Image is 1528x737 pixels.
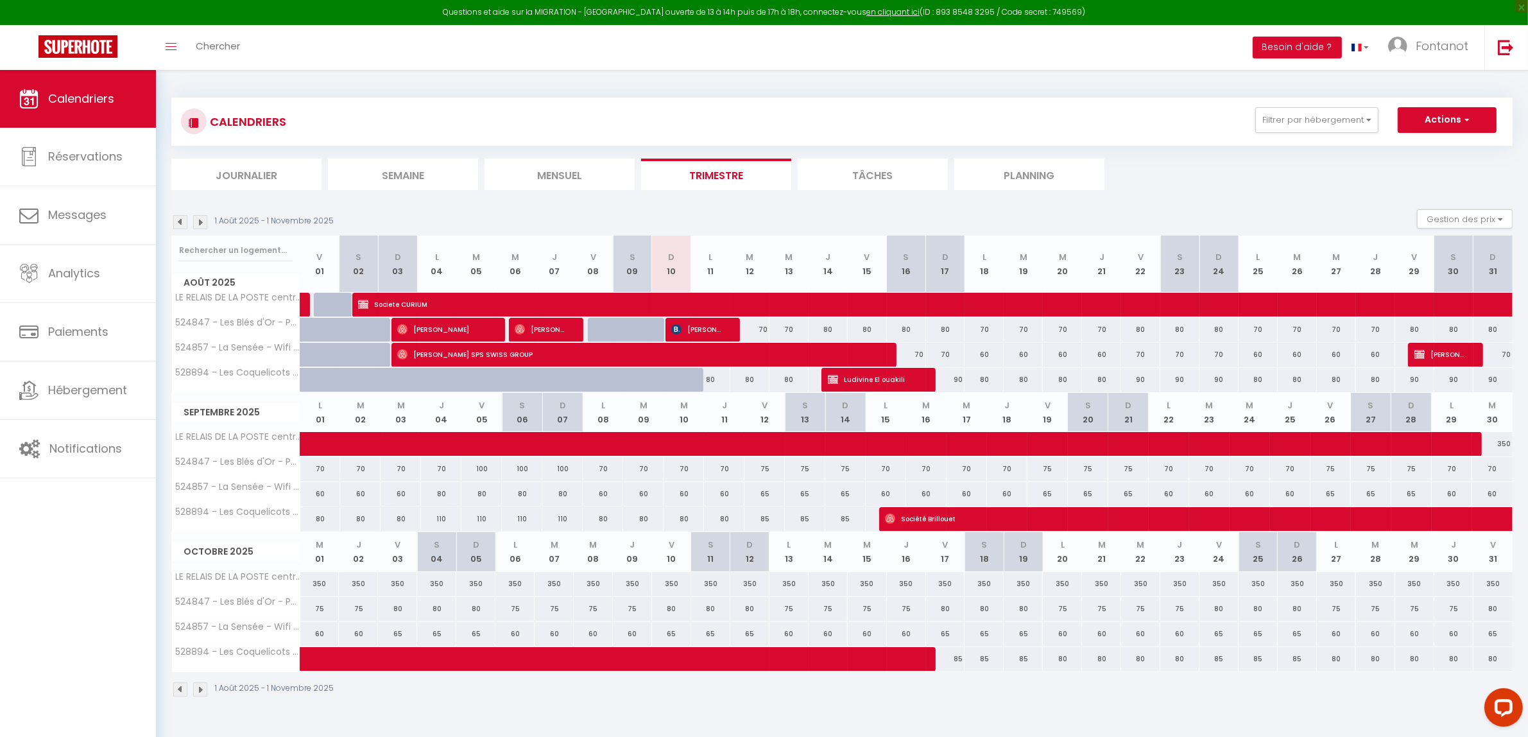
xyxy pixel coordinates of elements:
th: 10 [664,393,704,432]
abbr: D [942,251,949,263]
div: 60 [965,343,1004,367]
th: 19 [1027,393,1068,432]
div: 65 [1310,482,1351,506]
abbr: L [708,251,712,263]
li: Tâches [798,159,948,190]
div: 70 [887,343,926,367]
abbr: J [722,399,727,412]
div: 70 [340,457,381,481]
div: 350 [1472,432,1513,456]
div: 75 [785,457,825,481]
abbr: L [983,251,986,263]
div: 70 [1472,457,1513,481]
th: 03 [381,393,421,432]
abbr: D [1216,251,1223,263]
div: 100 [461,457,502,481]
abbr: M [640,399,648,412]
th: 27 [1351,393,1391,432]
abbr: M [472,251,480,263]
li: Mensuel [485,159,635,190]
th: 26 [1278,236,1317,293]
th: 04 [417,236,456,293]
span: 524847 - Les Blés d'Or - Parking & · Maison plain-pied Les Blés d'or/WiFi/Parking privé [174,318,302,327]
abbr: V [1412,251,1418,263]
div: 70 [381,457,421,481]
div: 70 [704,457,744,481]
abbr: L [1167,399,1171,412]
div: 100 [542,457,583,481]
abbr: J [825,251,830,263]
th: 14 [825,393,866,432]
span: Fontanot [1416,38,1468,54]
div: 70 [300,457,341,481]
abbr: L [884,399,888,412]
div: 80 [769,368,809,392]
button: Besoin d'aide ? [1253,37,1342,58]
div: 60 [1356,343,1395,367]
div: 60 [300,482,341,506]
abbr: D [395,251,401,263]
div: 80 [583,507,623,531]
div: 85 [744,507,785,531]
div: 60 [1189,482,1230,506]
abbr: M [357,399,365,412]
div: 70 [1121,343,1160,367]
div: 70 [769,318,809,342]
li: Semaine [328,159,478,190]
th: 22 [1149,393,1189,432]
div: 70 [1043,318,1082,342]
div: 65 [1068,482,1108,506]
abbr: S [904,251,909,263]
div: 65 [1108,482,1149,506]
div: 60 [1004,343,1043,367]
span: 524857 - La Sensée - Wifi * calme · Grand studio La Sensée /WiFi / Calme/Parking privé [174,482,302,492]
th: 21 [1082,236,1121,293]
div: 80 [1160,318,1199,342]
th: 03 [378,532,417,571]
div: 70 [926,343,965,367]
span: Chercher [196,39,240,53]
th: 05 [456,236,495,293]
div: 75 [1068,457,1108,481]
div: 70 [1199,343,1239,367]
a: en cliquant ici [866,6,920,17]
div: 110 [542,507,583,531]
span: 524857 - La Sensée - Wifi * calme · Grand studio La Sensée /WiFi / Calme/Parking privé [174,343,302,352]
div: 60 [623,482,664,506]
div: 70 [987,457,1027,481]
button: Actions [1398,107,1497,133]
abbr: S [1177,251,1183,263]
div: 100 [502,457,542,481]
input: Rechercher un logement... [179,239,293,262]
span: Hébergement [48,382,127,398]
div: 75 [1027,457,1068,481]
th: 12 [730,236,769,293]
div: 80 [1434,318,1473,342]
th: 24 [1230,393,1270,432]
th: 23 [1160,236,1199,293]
th: 08 [574,236,613,293]
th: 01 [300,532,339,571]
div: 90 [1473,368,1513,392]
abbr: M [785,251,793,263]
div: 60 [1278,343,1317,367]
div: 70 [1004,318,1043,342]
abbr: V [479,399,485,412]
li: Trimestre [641,159,791,190]
div: 70 [1160,343,1199,367]
div: 90 [1121,368,1160,392]
span: 528894 - Les Coquelicots - Moderne &amp · Maison Les Coquelicots/Wifi/Calme/Parking privé [174,368,302,377]
div: 60 [1472,482,1513,506]
div: 80 [730,368,769,392]
th: 20 [1043,236,1082,293]
abbr: L [435,251,439,263]
div: 110 [421,507,461,531]
abbr: M [1246,399,1253,412]
div: 80 [300,507,341,531]
div: 90 [926,368,965,392]
th: 10 [652,236,691,293]
th: 29 [1395,236,1434,293]
th: 31 [1473,236,1513,293]
abbr: M [1489,399,1497,412]
th: 20 [1068,393,1108,432]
